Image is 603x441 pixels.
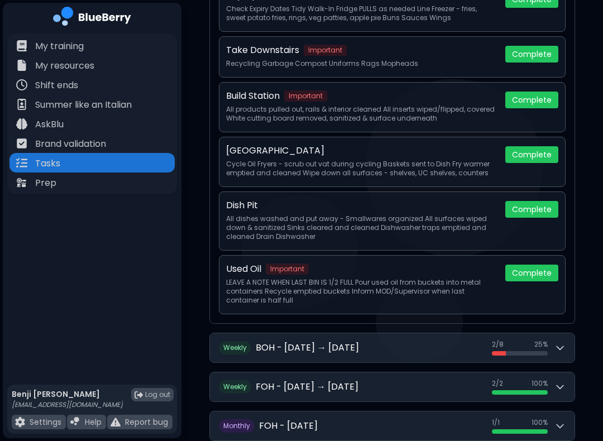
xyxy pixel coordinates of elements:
[226,44,299,57] p: Take Downstairs
[226,105,496,123] p: All products pulled out, rails & interior cleaned All inserts wiped/flipped, covered White cuttin...
[35,137,106,151] p: Brand validation
[226,144,324,157] p: [GEOGRAPHIC_DATA]
[226,59,496,68] p: Recycling Garbage Compost Uniforms Rags Mopheads
[35,98,132,112] p: Summer like an Italian
[284,90,327,102] span: Important
[230,382,247,391] span: eekly
[16,99,27,110] img: file icon
[230,343,247,352] span: eekly
[16,40,27,51] img: file icon
[35,40,84,53] p: My training
[226,160,496,178] p: Cycle Oil Fryers - scrub out vat during cycling Baskets sent to Dish Fry warmer emptied and clean...
[532,379,548,388] span: 100 %
[226,4,496,22] p: Check Expiry Dates Tidy Walk-In Fridge PULLS as needed Line Freezer - fries, sweet potato fries, ...
[256,380,358,394] h2: FOH - [DATE] → [DATE]
[35,176,56,190] p: Prep
[226,262,261,276] p: Used Oil
[304,45,347,56] span: Important
[125,417,168,427] p: Report bug
[492,379,503,388] span: 2 / 2
[226,89,280,103] p: Build Station
[210,333,575,362] button: WeeklyBOH - [DATE] → [DATE]2/825%
[229,421,250,430] span: onthly
[85,417,102,427] p: Help
[492,340,504,349] span: 2 / 8
[16,118,27,130] img: file icon
[226,199,258,212] p: Dish Pit
[35,118,64,131] p: AskBlu
[226,278,496,305] p: LEAVE A NOTE WHEN LAST BIN IS 1/2 FULL Pour used oil from buckets into metal containers Recycle e...
[35,59,94,73] p: My resources
[135,391,143,399] img: logout
[30,417,61,427] p: Settings
[210,411,575,440] button: MonthlyFOH - [DATE]1/1100%
[505,201,558,218] button: Complete
[256,341,359,354] h2: BOH - [DATE] → [DATE]
[210,372,575,401] button: WeeklyFOH - [DATE] → [DATE]2/2100%
[532,418,548,427] span: 100 %
[219,341,251,354] span: W
[259,419,318,433] h2: FOH - [DATE]
[505,265,558,281] button: Complete
[16,60,27,71] img: file icon
[35,79,78,92] p: Shift ends
[35,157,60,170] p: Tasks
[12,389,123,399] p: Benji [PERSON_NAME]
[505,46,558,63] button: Complete
[534,340,548,349] span: 25 %
[145,390,170,399] span: Log out
[111,417,121,427] img: file icon
[16,138,27,149] img: file icon
[266,263,309,275] span: Important
[70,417,80,427] img: file icon
[219,380,251,394] span: W
[16,157,27,169] img: file icon
[226,214,496,241] p: All dishes washed and put away - Smallwares organized All surfaces wiped down & sanitized Sinks c...
[16,79,27,90] img: file icon
[219,419,255,433] span: M
[12,400,123,409] p: [EMAIL_ADDRESS][DOMAIN_NAME]
[505,92,558,108] button: Complete
[16,177,27,188] img: file icon
[505,146,558,163] button: Complete
[492,418,500,427] span: 1 / 1
[15,417,25,427] img: file icon
[53,7,131,30] img: company logo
